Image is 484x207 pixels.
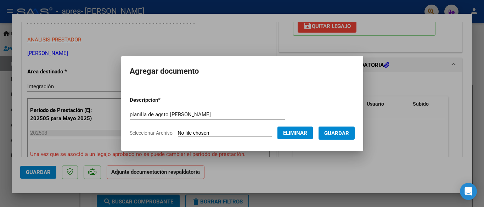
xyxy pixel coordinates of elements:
[324,130,349,136] span: Guardar
[130,96,197,104] p: Descripcion
[277,127,313,139] button: Eliminar
[130,65,355,78] h2: Agregar documento
[130,130,173,136] span: Seleccionar Archivo
[460,183,477,200] div: Open Intercom Messenger
[283,130,307,136] span: Eliminar
[319,127,355,140] button: Guardar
